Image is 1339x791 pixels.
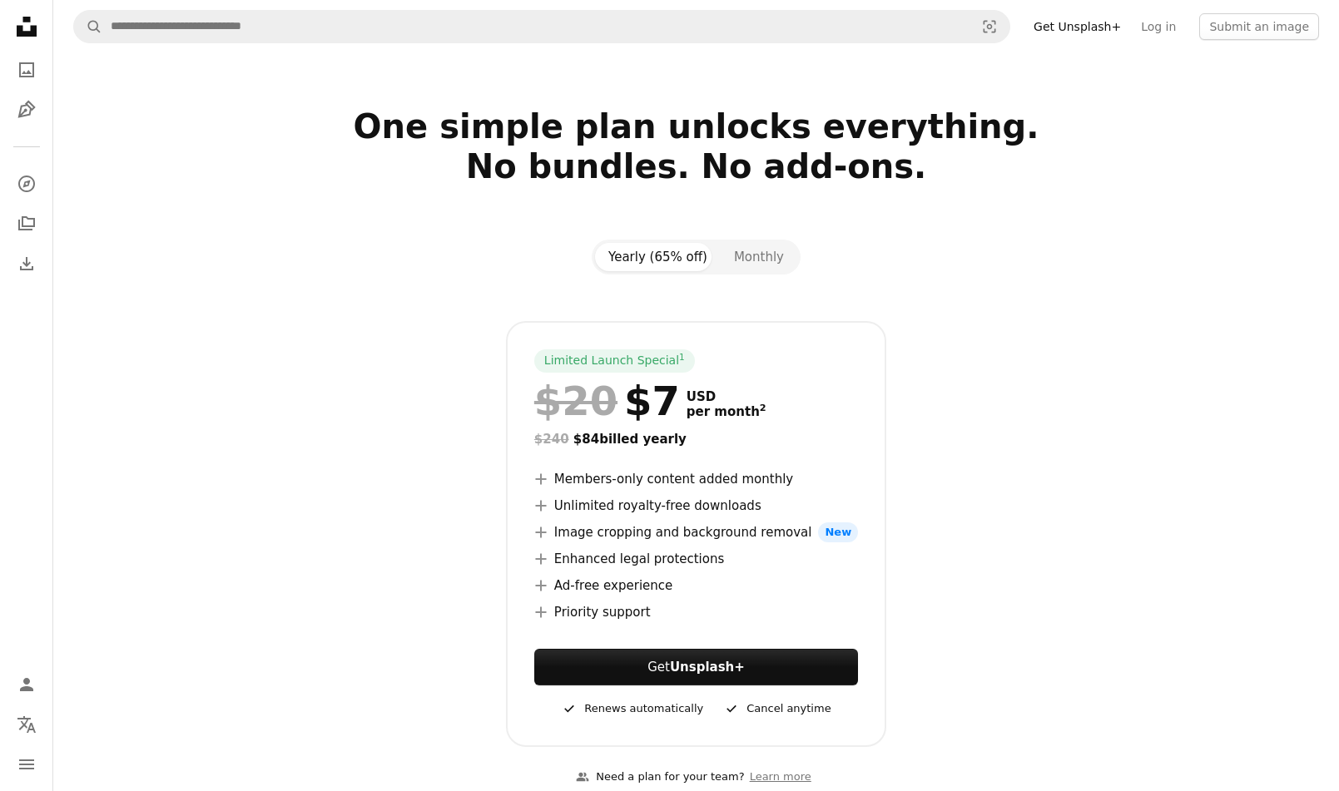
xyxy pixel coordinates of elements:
[534,576,858,596] li: Ad-free experience
[10,247,43,280] a: Download History
[1024,13,1131,40] a: Get Unsplash+
[676,353,688,369] a: 1
[534,602,858,622] li: Priority support
[576,769,744,786] div: Need a plan for your team?
[534,429,858,449] div: $84 billed yearly
[534,349,695,373] div: Limited Launch Special
[760,403,766,413] sup: 2
[534,469,858,489] li: Members-only content added monthly
[10,53,43,87] a: Photos
[73,10,1010,43] form: Find visuals sitewide
[1199,13,1319,40] button: Submit an image
[161,106,1232,226] h2: One simple plan unlocks everything. No bundles. No add-ons.
[756,404,770,419] a: 2
[534,649,858,685] button: GetUnsplash+
[687,404,766,419] span: per month
[10,167,43,200] a: Explore
[595,243,721,271] button: Yearly (65% off)
[723,699,831,719] div: Cancel anytime
[670,660,745,675] strong: Unsplash+
[534,379,617,423] span: $20
[970,11,1009,42] button: Visual search
[10,207,43,240] a: Collections
[10,668,43,701] a: Log in / Sign up
[687,389,766,404] span: USD
[10,708,43,741] button: Language
[74,11,102,42] button: Search Unsplash
[534,549,858,569] li: Enhanced legal protections
[10,748,43,781] button: Menu
[534,496,858,516] li: Unlimited royalty-free downloads
[10,93,43,126] a: Illustrations
[679,352,685,362] sup: 1
[818,522,858,542] span: New
[721,243,797,271] button: Monthly
[561,699,703,719] div: Renews automatically
[745,764,816,791] a: Learn more
[534,432,569,447] span: $240
[10,10,43,47] a: Home — Unsplash
[534,522,858,542] li: Image cropping and background removal
[1131,13,1186,40] a: Log in
[534,379,680,423] div: $7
